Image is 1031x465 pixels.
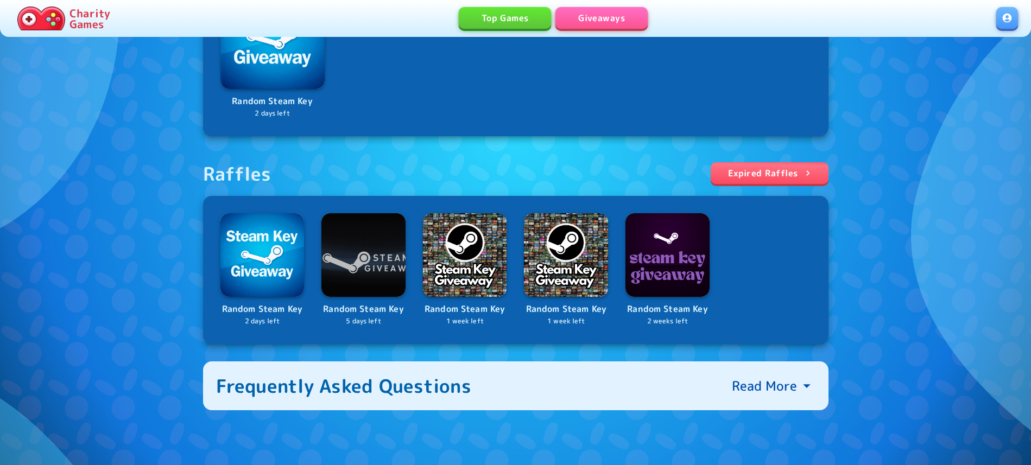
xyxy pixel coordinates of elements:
p: 2 weeks left [625,316,710,327]
img: Logo [220,213,305,297]
p: Read More [732,377,797,394]
img: Charity.Games [17,7,65,30]
a: Expired Raffles [711,162,828,184]
a: LogoRandom Steam Key1 week left [423,213,507,327]
a: LogoRandom Steam Key2 days left [220,213,305,327]
img: Logo [423,213,507,297]
p: 1 week left [423,316,507,327]
a: LogoRandom Steam Key2 weeks left [625,213,710,327]
a: Giveaways [555,7,648,29]
p: 2 days left [220,109,325,119]
div: Frequently Asked Questions [216,374,472,397]
p: Random Steam Key [524,302,608,316]
div: Raffles [203,162,271,185]
p: Random Steam Key [625,302,710,316]
p: Random Steam Key [321,302,406,316]
p: Charity Games [69,8,110,29]
p: 1 week left [524,316,608,327]
p: Random Steam Key [220,94,325,109]
a: Charity Games [13,4,115,33]
p: 2 days left [220,316,305,327]
p: Random Steam Key [220,302,305,316]
img: Logo [524,213,608,297]
p: Random Steam Key [423,302,507,316]
a: LogoRandom Steam Key5 days left [321,213,406,327]
a: LogoRandom Steam Key1 week left [524,213,608,327]
img: Logo [321,213,406,297]
a: Top Games [459,7,551,29]
button: Frequently Asked QuestionsRead More [203,361,828,410]
p: 5 days left [321,316,406,327]
img: Logo [625,213,710,297]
